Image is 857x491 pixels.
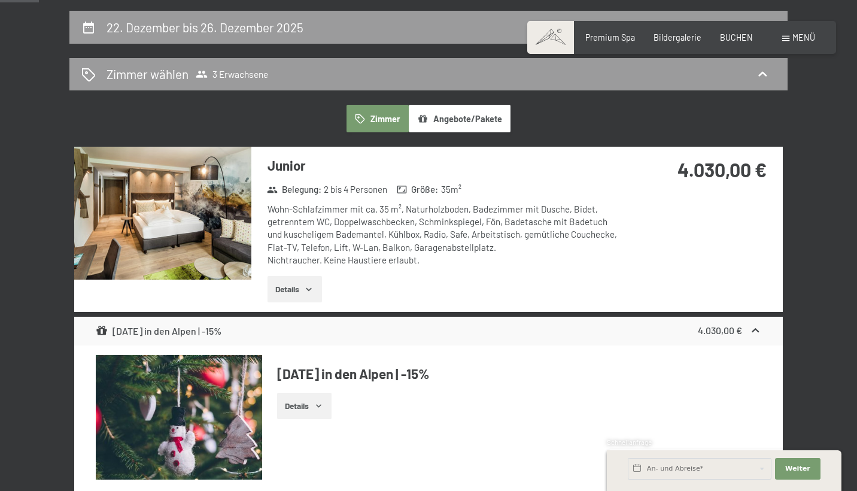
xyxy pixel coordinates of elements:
[74,317,783,345] div: [DATE] in den Alpen | -15%4.030,00 €
[267,183,321,196] strong: Belegung :
[792,32,815,43] span: Menü
[268,156,624,175] h3: Junior
[775,458,820,480] button: Weiter
[277,393,332,419] button: Details
[585,32,635,43] a: Premium Spa
[785,464,810,474] span: Weiter
[268,276,322,302] button: Details
[677,158,767,181] strong: 4.030,00 €
[698,325,742,336] strong: 4.030,00 €
[196,68,268,80] span: 3 Erwachsene
[607,438,652,446] span: Schnellanfrage
[720,32,753,43] a: BUCHEN
[107,65,189,83] h2: Zimmer wählen
[96,355,262,480] img: mss_renderimg.php
[441,183,461,196] span: 35 m²
[74,147,251,280] img: mss_renderimg.php
[347,105,409,132] button: Zimmer
[277,365,762,383] h4: [DATE] in den Alpen | -15%
[409,105,510,132] button: Angebote/Pakete
[324,183,387,196] span: 2 bis 4 Personen
[107,20,303,35] h2: 22. Dezember bis 26. Dezember 2025
[268,203,624,266] div: Wohn-Schlafzimmer mit ca. 35 m², Naturholzboden, Badezimmer mit Dusche, Bidet, getrenntem WC, Dop...
[96,324,222,338] div: [DATE] in den Alpen | -15%
[397,183,439,196] strong: Größe :
[654,32,701,43] a: Bildergalerie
